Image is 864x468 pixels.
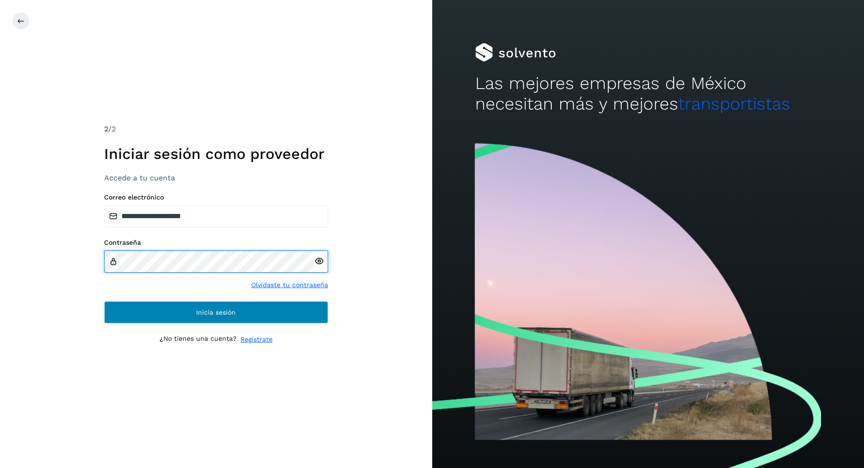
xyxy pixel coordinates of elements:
h3: Accede a tu cuenta [104,173,328,182]
button: Inicia sesión [104,301,328,323]
div: /2 [104,124,328,135]
h1: Iniciar sesión como proveedor [104,145,328,163]
label: Correo electrónico [104,193,328,201]
span: Inicia sesión [196,309,236,316]
span: transportistas [678,94,790,114]
span: 2 [104,124,108,133]
p: ¿No tienes una cuenta? [160,335,237,344]
label: Contraseña [104,239,328,247]
a: Regístrate [240,335,273,344]
a: Olvidaste tu contraseña [251,280,328,290]
h2: Las mejores empresas de México necesitan más y mejores [475,73,821,115]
